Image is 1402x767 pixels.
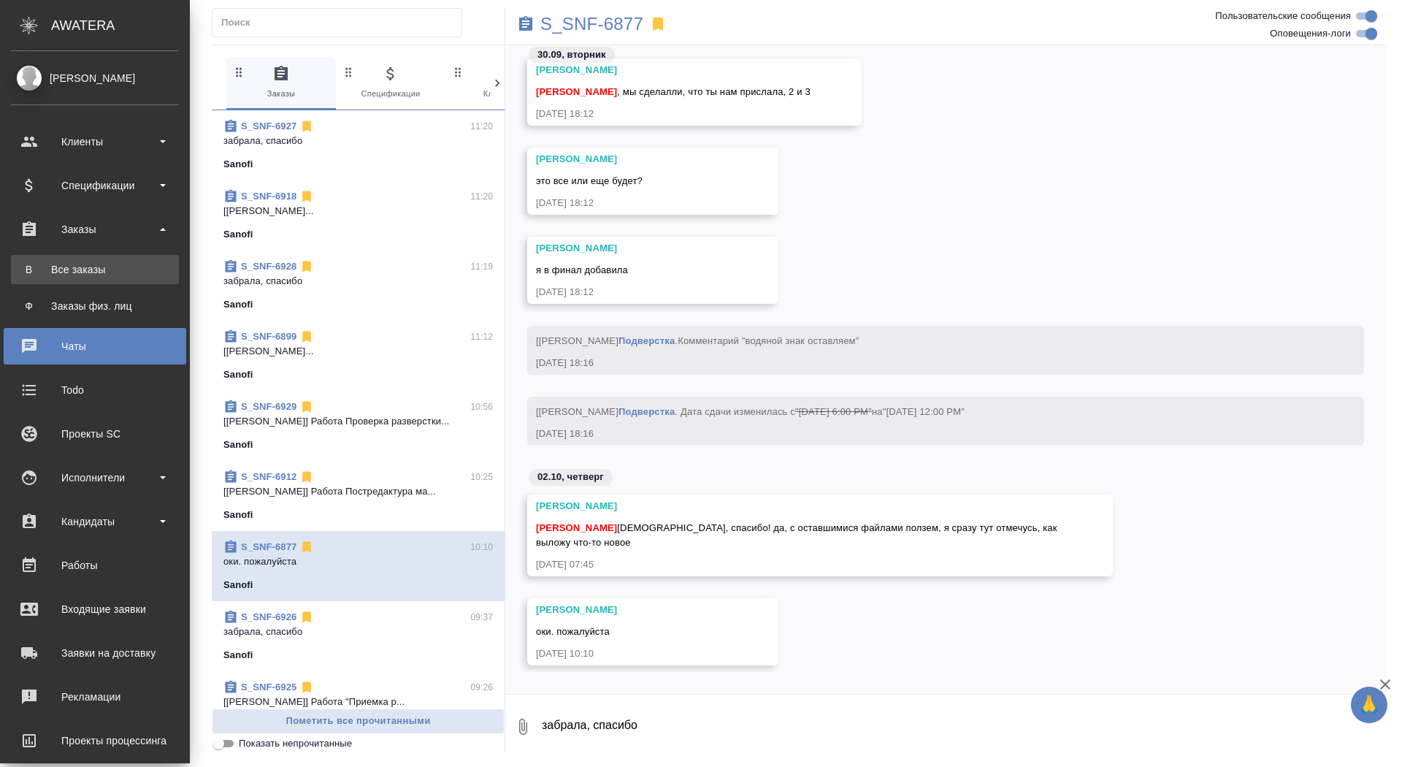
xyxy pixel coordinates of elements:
[536,557,1062,572] div: [DATE] 07:45
[223,157,253,172] p: Sanofi
[212,601,505,671] div: S_SNF-692609:37забрала, спасибоSanofi
[223,554,493,569] p: оки. пожалуйста
[4,722,186,759] a: Проекты процессинга
[239,736,352,751] span: Показать непрочитанные
[212,531,505,601] div: S_SNF-687710:10оки. пожалуйстаSanofi
[11,598,179,620] div: Входящие заявки
[223,204,493,218] p: [[PERSON_NAME]...
[299,259,314,274] svg: Отписаться
[241,471,296,482] a: S_SNF-6912
[212,251,505,321] div: S_SNF-692811:19забрала, спасибоSanofi
[470,400,493,414] p: 10:56
[470,680,493,695] p: 09:26
[536,522,617,533] span: [PERSON_NAME]
[11,467,179,489] div: Исполнители
[11,335,179,357] div: Чаты
[223,344,493,359] p: [[PERSON_NAME]...
[223,367,253,382] p: Sanofi
[220,713,497,730] span: Пометить все прочитанными
[536,196,727,210] div: [DATE] 18:12
[11,131,179,153] div: Клиенты
[536,522,1060,548] span: [DEMOGRAPHIC_DATA], спасибо! да, с оставшимися файлами ползем, я сразу тут отмечусь, как выложу ч...
[536,427,1313,441] div: [DATE] 18:16
[1270,26,1351,41] span: Оповещения-логи
[678,335,859,346] span: Комментарий "водяной знак оставляем"
[537,470,604,484] p: 02.10, четверг
[299,540,314,554] svg: Отписаться
[241,191,296,202] a: S_SNF-6918
[11,379,179,401] div: Todo
[618,406,675,417] a: Подверстка
[223,134,493,148] p: забрала, спасибо
[470,189,493,204] p: 11:20
[299,400,314,414] svg: Отписаться
[4,547,186,584] a: Работы
[11,686,179,708] div: Рекламации
[536,356,1313,370] div: [DATE] 18:16
[241,541,296,552] a: S_SNF-6877
[11,423,179,445] div: Проекты SC
[11,642,179,664] div: Заявки на доставку
[11,730,179,752] div: Проекты процессинга
[470,329,493,344] p: 11:12
[299,329,314,344] svg: Отписаться
[470,119,493,134] p: 11:20
[342,65,440,101] span: Спецификации
[221,12,461,33] input: Поиск
[11,175,179,196] div: Спецификации
[4,591,186,627] a: Входящие заявки
[299,610,314,625] svg: Отписаться
[212,461,505,531] div: S_SNF-691210:25[[PERSON_NAME]] Работа Постредактура ма...Sanofi
[241,121,296,131] a: S_SNF-6927
[470,470,493,484] p: 10:25
[223,578,253,592] p: Sanofi
[1351,687,1387,723] button: 🙏
[537,47,606,62] p: 30.09, вторник
[11,511,179,533] div: Кандидаты
[795,406,872,417] span: "[DATE] 6:00 PM"
[451,65,549,101] span: Клиенты
[4,635,186,671] a: Заявки на доставку
[1357,690,1382,720] span: 🙏
[223,625,493,639] p: забрала, спасибо
[536,86,617,97] span: [PERSON_NAME]
[470,540,493,554] p: 10:10
[536,86,811,97] span: , мы сделалли, что ты нам прислала, 2 и 3
[223,297,253,312] p: Sanofi
[241,682,296,692] a: S_SNF-6925
[11,291,179,321] a: ФЗаказы физ. лиц
[536,626,610,637] span: оки. пожалуйста
[212,709,505,734] button: Пометить все прочитанными
[241,261,296,272] a: S_SNF-6928
[51,11,190,40] div: AWATERA
[536,152,727,167] div: [PERSON_NAME]
[536,264,628,275] span: я в финал добавила
[299,119,314,134] svg: Отписаться
[11,218,179,240] div: Заказы
[241,401,296,412] a: S_SNF-6929
[536,646,727,661] div: [DATE] 10:10
[536,406,965,417] span: [[PERSON_NAME] . Дата сдачи изменилась с на
[223,648,253,663] p: Sanofi
[223,484,493,499] p: [[PERSON_NAME]] Работа Постредактура ма...
[540,17,643,31] a: S_SNF-6877
[299,189,314,204] svg: Отписаться
[536,499,1062,514] div: [PERSON_NAME]
[536,285,727,299] div: [DATE] 18:12
[342,65,356,79] svg: Зажми и перетащи, чтобы поменять порядок вкладок
[232,65,330,101] span: Заказы
[212,321,505,391] div: S_SNF-689911:12[[PERSON_NAME]...Sanofi
[223,695,493,709] p: [[PERSON_NAME]] Работа "Приемка р...
[18,299,172,313] div: Заказы физ. лиц
[11,70,179,86] div: [PERSON_NAME]
[223,274,493,289] p: забрала, спасибо
[212,671,505,741] div: S_SNF-692509:26[[PERSON_NAME]] Работа "Приемка р...Sanofi
[223,438,253,452] p: Sanofi
[4,328,186,365] a: Чаты
[299,470,314,484] svg: Отписаться
[223,414,493,429] p: [[PERSON_NAME]] Работа Проверка разверстки...
[536,603,727,617] div: [PERSON_NAME]
[4,679,186,715] a: Рекламации
[241,611,296,622] a: S_SNF-6926
[11,554,179,576] div: Работы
